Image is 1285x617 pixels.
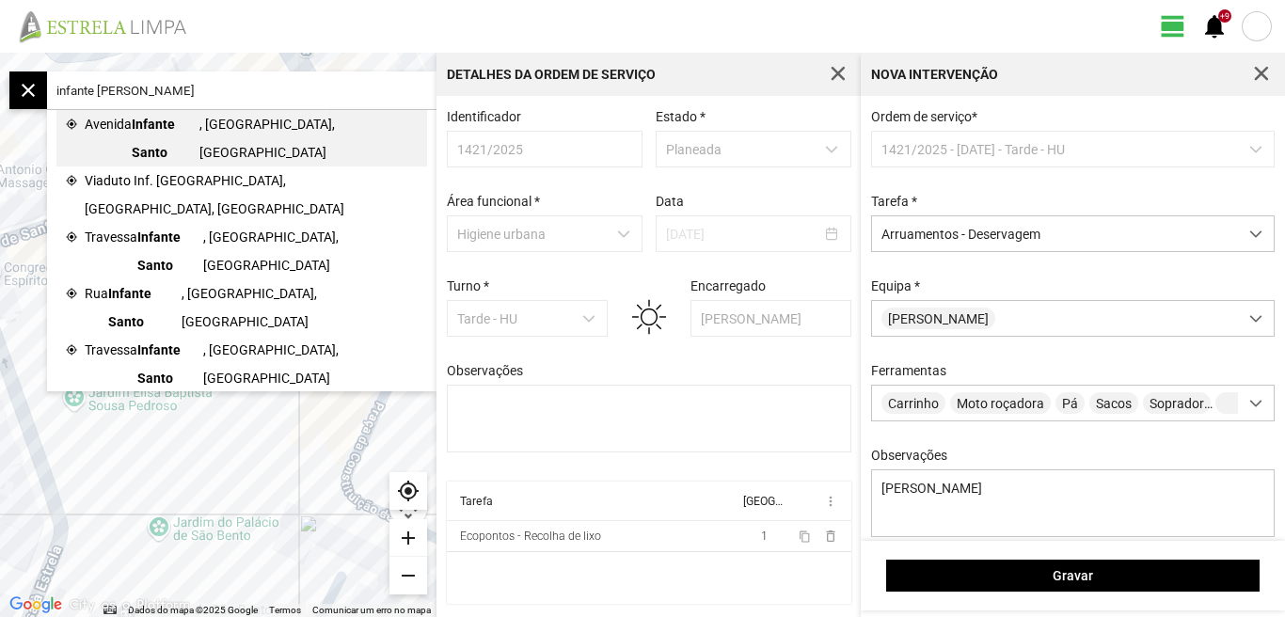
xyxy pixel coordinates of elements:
input: Pesquise por local [47,71,329,109]
span: , [GEOGRAPHIC_DATA], [GEOGRAPHIC_DATA] [199,110,419,166]
span: Infante Santo [137,336,203,392]
span: Dados do mapa ©2025 Google [128,605,258,615]
span: Infante Santo [137,223,203,279]
span: Soprador [1143,392,1211,414]
div: my_location [389,472,427,510]
button: content_copy [799,529,814,544]
label: Ferramentas [871,363,946,378]
span: Gravar [896,568,1250,583]
span: content_copy [799,530,811,543]
span: view_day [1159,12,1187,40]
span: Travessa [85,223,137,279]
label: Identificador [447,109,521,124]
img: 01d.svg [632,297,666,337]
span: my_location [66,166,77,223]
label: Encarregado [690,278,766,293]
span: my_location [66,223,77,279]
label: Observações [871,448,947,463]
span: Rua [85,279,108,336]
label: Tarefa * [871,194,917,209]
span: Infante Santo [108,279,182,336]
span: Travessa [85,336,137,392]
a: Termos (abre num novo separador) [269,605,301,615]
div: dropdown trigger [1238,216,1275,251]
span: my_location [66,110,77,166]
span: Infante Santo [132,110,199,166]
label: Equipa * [871,278,920,293]
div: Nova intervenção [871,68,998,81]
img: file [13,9,207,43]
span: 1 [761,530,768,543]
label: Turno * [447,278,489,293]
span: Moto roçadora [950,392,1051,414]
div: [GEOGRAPHIC_DATA] [743,495,783,508]
button: Gravar [886,560,1260,592]
a: Comunicar um erro no mapa [312,605,431,615]
span: , [GEOGRAPHIC_DATA], [GEOGRAPHIC_DATA] [203,223,418,279]
div: close [9,71,47,109]
span: Ordem de serviço [871,109,977,124]
label: Observações [447,363,523,378]
div: remove [389,557,427,594]
span: Viaduto Inf. [GEOGRAPHIC_DATA], [GEOGRAPHIC_DATA], [GEOGRAPHIC_DATA] [85,166,418,223]
span: [PERSON_NAME] [881,308,995,329]
span: delete_outline [823,529,838,544]
span: my_location [66,279,77,336]
label: Data [656,194,684,209]
div: add [389,519,427,557]
label: Área funcional * [447,194,540,209]
span: Arruamentos - Deservagem [872,216,1238,251]
label: Estado * [656,109,706,124]
span: notifications [1200,12,1229,40]
span: Avenida [85,110,132,166]
div: Ecopontos - Recolha de lixo [460,530,601,543]
span: Carrinho [881,392,945,414]
span: my_location [66,336,77,392]
span: , [GEOGRAPHIC_DATA], [GEOGRAPHIC_DATA] [203,336,418,392]
span: more_vert [823,494,838,509]
div: +9 [1218,9,1231,23]
span: Pá [1055,392,1085,414]
span: Sacos [1089,392,1138,414]
img: Google [5,593,67,617]
span: , [GEOGRAPHIC_DATA], [GEOGRAPHIC_DATA] [182,279,419,336]
a: Abrir esta área no Google Maps (abre uma nova janela) [5,593,67,617]
div: Detalhes da Ordem de Serviço [447,68,656,81]
div: Tarefa [460,495,493,508]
